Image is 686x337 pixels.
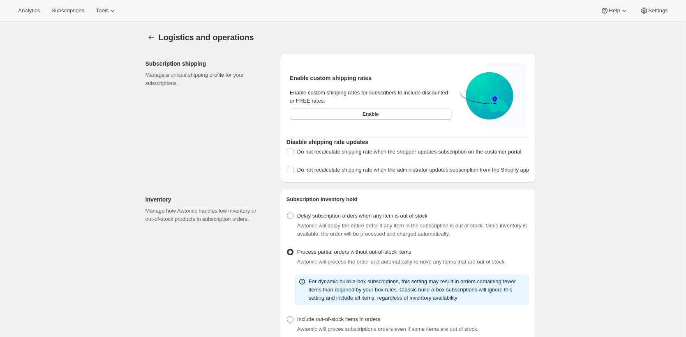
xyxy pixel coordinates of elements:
[18,7,40,14] span: Analytics
[635,5,673,16] button: Settings
[290,74,452,82] h2: Enable custom shipping rates
[297,326,478,332] span: Awtomic will proces subscriptions orders even if some items are out of stock.
[297,213,427,219] span: Delay subscription orders when any item is out of stock
[297,149,522,155] span: Do not recalculate shipping rate when the shopper updates subscription on the customer portal
[146,60,267,68] h2: Subscription shipping
[13,5,45,16] button: Analytics
[297,222,527,237] span: Awtomic will delay the entire order if any item in the subscription is out of stock. Once invento...
[96,7,109,14] span: Tools
[648,7,668,14] span: Settings
[51,7,84,14] span: Subscriptions
[297,249,411,255] span: Process partial orders without out-of-stock items
[297,167,529,173] span: Do not recalculate shipping rate when the administrator updates subscription from the Shopify app
[146,195,267,204] h2: Inventory
[290,89,452,105] div: Enable custom shipping rates for subscribers to include discounted or FREE rates.
[159,33,254,42] span: Logistics and operations
[146,207,267,223] p: Manage how Awtomic handles low inventory or out-of-stock products in subscription orders.
[309,277,526,302] p: For dynamic build-a-box subscriptions, this setting may result in orders containing fewer items t...
[297,259,506,265] span: Awtomic will process the order and automatically remove any items that are out of stock.
[286,195,529,204] h2: Subscription inventory hold
[46,5,89,16] button: Subscriptions
[609,7,620,14] span: Help
[363,111,379,117] span: Enable
[286,138,529,146] h2: Disable shipping rate updates
[91,5,122,16] button: Tools
[146,32,157,43] button: Settings
[596,5,633,16] button: Help
[297,316,380,322] span: Include out-of-stock items in orders
[146,71,267,87] p: Manage a unique shipping profile for your subscriptions.
[290,108,452,120] button: Enable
